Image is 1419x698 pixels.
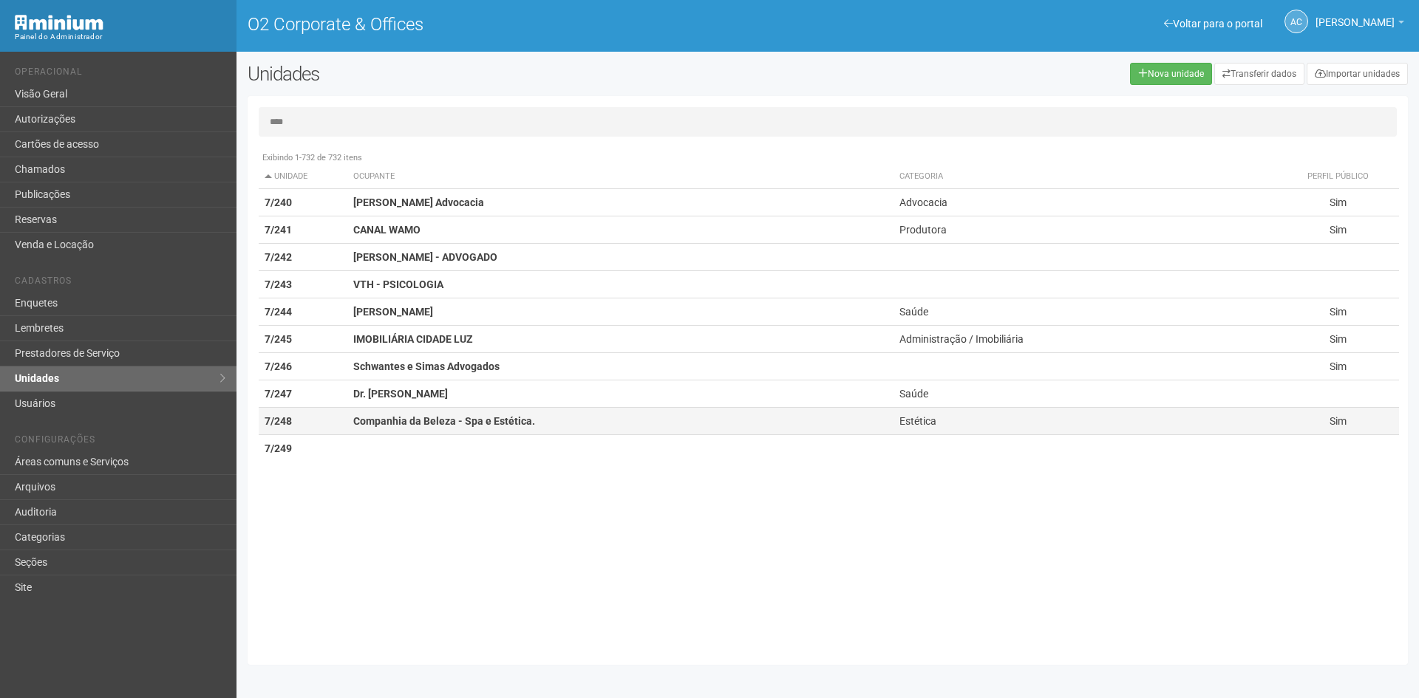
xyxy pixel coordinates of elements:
li: Operacional [15,66,225,82]
li: Configurações [15,434,225,450]
th: Unidade: activate to sort column descending [259,165,347,189]
span: Sim [1330,306,1347,318]
a: Transferir dados [1214,63,1304,85]
th: Perfil público: activate to sort column ascending [1278,165,1399,189]
h2: Unidades [248,63,718,85]
span: Sim [1330,360,1347,372]
li: Cadastros [15,276,225,291]
strong: 7/246 [265,360,292,372]
td: Estética [894,408,1278,435]
strong: 7/240 [265,196,292,208]
strong: [PERSON_NAME] Advocacia [353,196,484,208]
td: Advocacia [894,189,1278,216]
a: [PERSON_NAME] [1316,18,1404,30]
span: Sim [1330,415,1347,427]
strong: VTH - PSICOLOGIA [353,278,443,290]
strong: 7/241 [265,224,292,236]
a: Nova unidade [1130,63,1212,85]
span: Sim [1330,196,1347,208]
span: Sim [1330,224,1347,236]
th: Categoria: activate to sort column ascending [894,165,1278,189]
strong: Companhia da Beleza - Spa e Estética. [353,415,535,427]
th: Ocupante: activate to sort column ascending [347,165,894,189]
div: Painel do Administrador [15,30,225,44]
strong: 7/247 [265,388,292,400]
div: Exibindo 1-732 de 732 itens [259,151,1399,165]
td: Saúde [894,380,1278,408]
strong: 7/244 [265,306,292,318]
strong: 7/249 [265,442,292,454]
strong: 7/242 [265,251,292,263]
strong: 7/243 [265,278,292,290]
h1: O2 Corporate & Offices [248,15,817,34]
strong: Schwantes e Simas Advogados [353,360,500,372]
a: AC [1284,10,1308,33]
strong: CANAL WAMO [353,224,421,236]
strong: 7/245 [265,333,292,345]
td: Produtora [894,216,1278,244]
img: Minium [15,15,103,30]
strong: Dr. [PERSON_NAME] [353,388,448,400]
strong: [PERSON_NAME] [353,306,433,318]
strong: [PERSON_NAME] - ADVOGADO [353,251,497,263]
td: Administração / Imobiliária [894,326,1278,353]
strong: IMOBILIÁRIA CIDADE LUZ [353,333,473,345]
span: Ana Carla de Carvalho Silva [1316,2,1395,28]
td: Saúde [894,298,1278,326]
strong: 7/248 [265,415,292,427]
a: Importar unidades [1307,63,1408,85]
a: Voltar para o portal [1164,18,1262,30]
span: Sim [1330,333,1347,345]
